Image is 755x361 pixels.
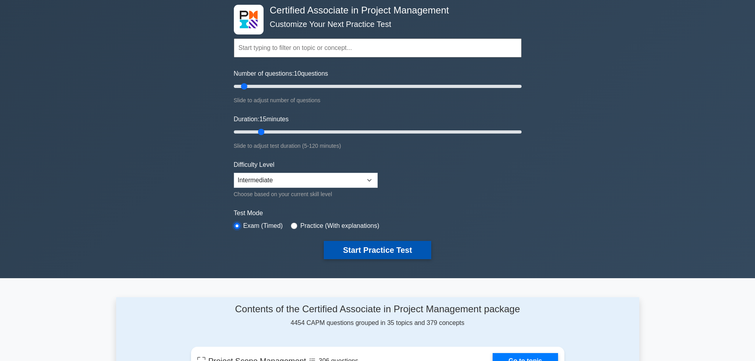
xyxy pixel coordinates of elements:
label: Difficulty Level [234,160,275,170]
div: Slide to adjust test duration (5-120 minutes) [234,141,522,151]
span: 15 [259,116,266,122]
label: Practice (With explanations) [300,221,379,231]
div: Choose based on your current skill level [234,189,378,199]
div: Slide to adjust number of questions [234,96,522,105]
h4: Certified Associate in Project Management [267,5,483,16]
label: Number of questions: questions [234,69,328,78]
label: Duration: minutes [234,115,289,124]
label: Test Mode [234,208,522,218]
input: Start typing to filter on topic or concept... [234,38,522,57]
button: Start Practice Test [324,241,431,259]
label: Exam (Timed) [243,221,283,231]
span: 10 [294,70,301,77]
h4: Contents of the Certified Associate in Project Management package [191,304,564,315]
div: 4454 CAPM questions grouped in 35 topics and 379 concepts [191,304,564,328]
